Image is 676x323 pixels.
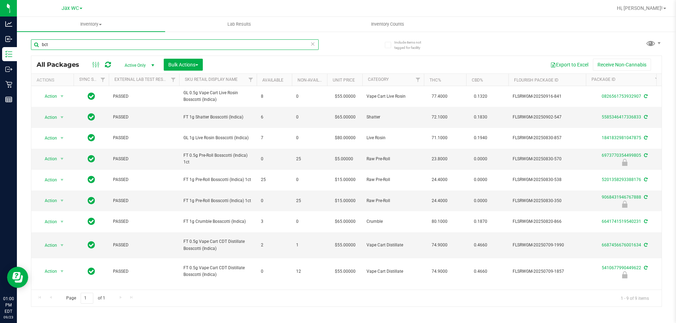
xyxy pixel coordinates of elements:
[261,268,288,275] span: 0
[261,114,288,121] span: 6
[643,219,647,224] span: Sync from Compliance System
[331,217,359,227] span: $65.00000
[367,198,420,204] span: Raw Pre-Roll
[331,196,359,206] span: $15.00000
[7,267,28,288] iframe: Resource center
[643,153,647,158] span: Sync from Compliance System
[428,91,451,102] span: 77.4000
[113,114,175,121] span: PASSED
[168,74,179,86] a: Filter
[296,114,323,121] span: 0
[183,176,252,183] span: FT 1g Pre-Roll Bosscotti (Indica) 1ct
[331,91,359,102] span: $55.00000
[585,159,664,166] div: Launch Hold
[602,94,641,99] a: 0826561753932907
[513,176,582,183] span: FLSRWGM-20250830-538
[428,266,451,277] span: 74.9000
[113,218,175,225] span: PASSED
[37,78,71,83] div: Actions
[602,219,641,224] a: 6641741519540231
[58,175,67,185] span: select
[331,240,359,250] span: $55.00000
[261,156,288,162] span: 0
[31,39,319,50] input: Search Package ID, Item Name, SKU, Lot or Part Number...
[298,78,329,83] a: Non-Available
[88,154,95,164] span: In Sync
[38,133,57,143] span: Action
[5,35,12,43] inline-svg: Inbound
[513,198,582,204] span: FLSRWGM-20250830-350
[643,115,647,119] span: Sync from Compliance System
[602,115,641,119] a: 5585346417336833
[602,243,641,247] a: 6687456676001634
[331,175,359,185] span: $15.00000
[585,271,664,278] div: Newly Received
[183,135,252,141] span: GL 1g Live Rosin Bosscotti (Indica)
[470,91,491,102] span: 0.1320
[113,242,175,248] span: PASSED
[331,266,359,277] span: $55.00000
[38,91,57,101] span: Action
[428,196,451,206] span: 24.4000
[218,21,261,27] span: Lab Results
[602,177,641,182] a: 5201358293388176
[88,91,95,101] span: In Sync
[331,154,357,164] span: $5.00000
[470,154,491,164] span: 0.0000
[513,242,582,248] span: FLSRWGM-20250709-1990
[38,196,57,206] span: Action
[164,59,203,71] button: Bulk Actions
[428,133,451,143] span: 71.1000
[113,93,175,100] span: PASSED
[428,175,451,185] span: 24.4000
[38,112,57,122] span: Action
[367,176,420,183] span: Raw Pre-Roll
[394,40,430,50] span: Include items not tagged for facility
[88,133,95,143] span: In Sync
[113,198,175,204] span: PASSED
[470,112,491,122] span: 0.1830
[168,62,198,67] span: Bulk Actions
[367,114,420,121] span: Shatter
[62,5,79,11] span: Jax WC
[367,93,420,100] span: Vape Cart Live Rosin
[185,77,238,82] a: Sku Retail Display Name
[513,218,582,225] span: FLSRWGM-20250820-866
[5,66,12,73] inline-svg: Outbound
[261,135,288,141] span: 7
[37,61,86,69] span: All Packages
[58,133,67,143] span: select
[5,51,12,58] inline-svg: Inventory
[513,268,582,275] span: FLSRWGM-20250709-1857
[88,112,95,122] span: In Sync
[412,74,424,86] a: Filter
[470,240,491,250] span: 0.4660
[58,112,67,122] span: select
[58,240,67,250] span: select
[617,5,663,11] span: Hi, [PERSON_NAME]!
[261,176,288,183] span: 25
[38,175,57,185] span: Action
[643,265,647,270] span: Sync from Compliance System
[113,135,175,141] span: PASSED
[261,242,288,248] span: 2
[88,175,95,185] span: In Sync
[79,77,106,82] a: Sync Status
[470,133,491,143] span: 0.1940
[513,156,582,162] span: FLSRWGM-20250830-570
[261,93,288,100] span: 8
[331,133,359,143] span: $80.00000
[296,242,323,248] span: 1
[38,154,57,164] span: Action
[546,59,593,71] button: Export to Excel
[333,78,355,83] a: Unit Price
[58,196,67,206] span: select
[602,265,641,270] a: 5410677990449622
[183,265,252,278] span: FT 0.5g Vape Cart CDT Distillate Bosscotti (Indica)
[296,176,323,183] span: 0
[367,242,420,248] span: Vape Cart Distillate
[602,153,641,158] a: 6973770354499805
[593,59,651,71] button: Receive Non-Cannabis
[58,154,67,164] span: select
[88,240,95,250] span: In Sync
